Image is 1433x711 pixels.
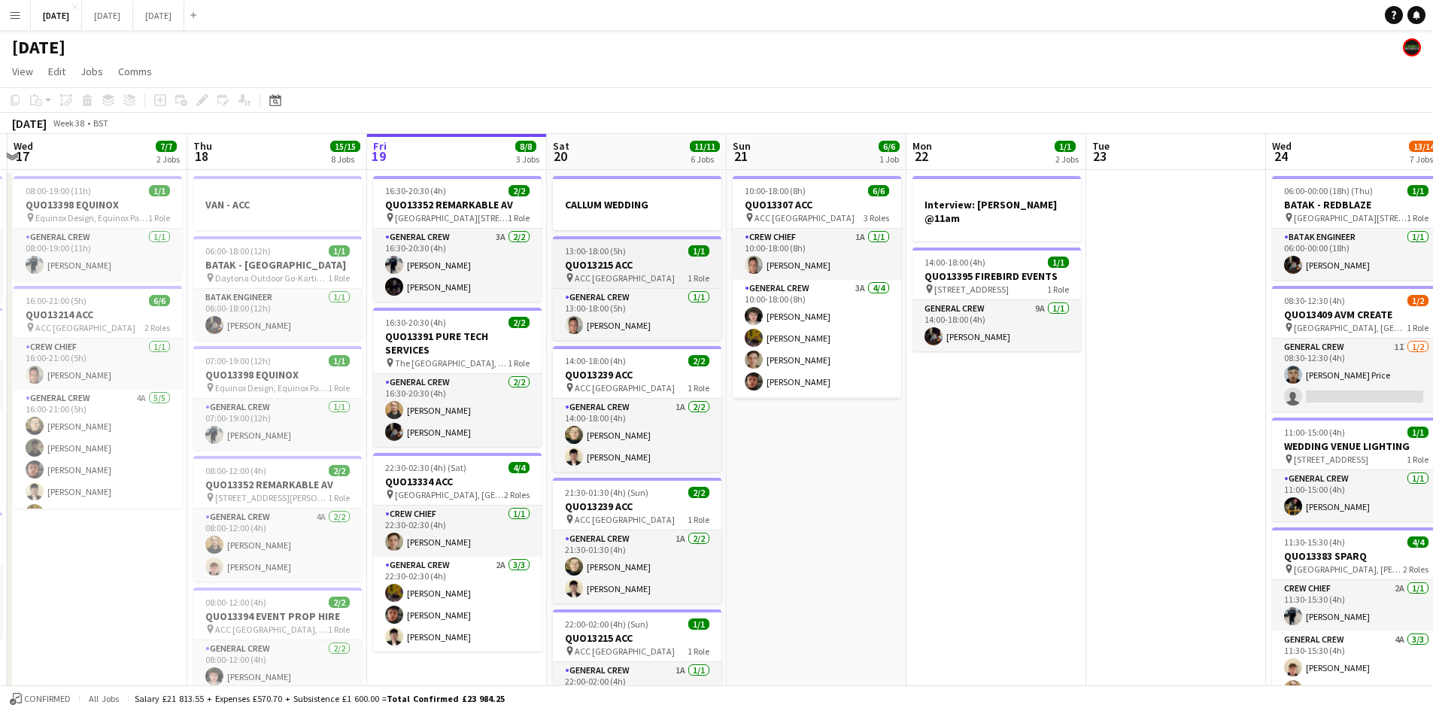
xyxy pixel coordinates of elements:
[12,65,33,78] span: View
[12,36,65,59] h1: [DATE]
[93,117,108,129] div: BST
[387,693,505,704] span: Total Confirmed £23 984.25
[8,691,73,707] button: Confirmed
[1403,38,1421,56] app-user-avatar: KONNECT HQ
[48,65,65,78] span: Edit
[24,694,71,704] span: Confirmed
[118,65,152,78] span: Comms
[86,693,122,704] span: All jobs
[31,1,82,30] button: [DATE]
[12,116,47,131] div: [DATE]
[6,62,39,81] a: View
[82,1,133,30] button: [DATE]
[135,693,505,704] div: Salary £21 813.55 + Expenses £570.70 + Subsistence £1 600.00 =
[112,62,158,81] a: Comms
[80,65,103,78] span: Jobs
[42,62,71,81] a: Edit
[74,62,109,81] a: Jobs
[133,1,184,30] button: [DATE]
